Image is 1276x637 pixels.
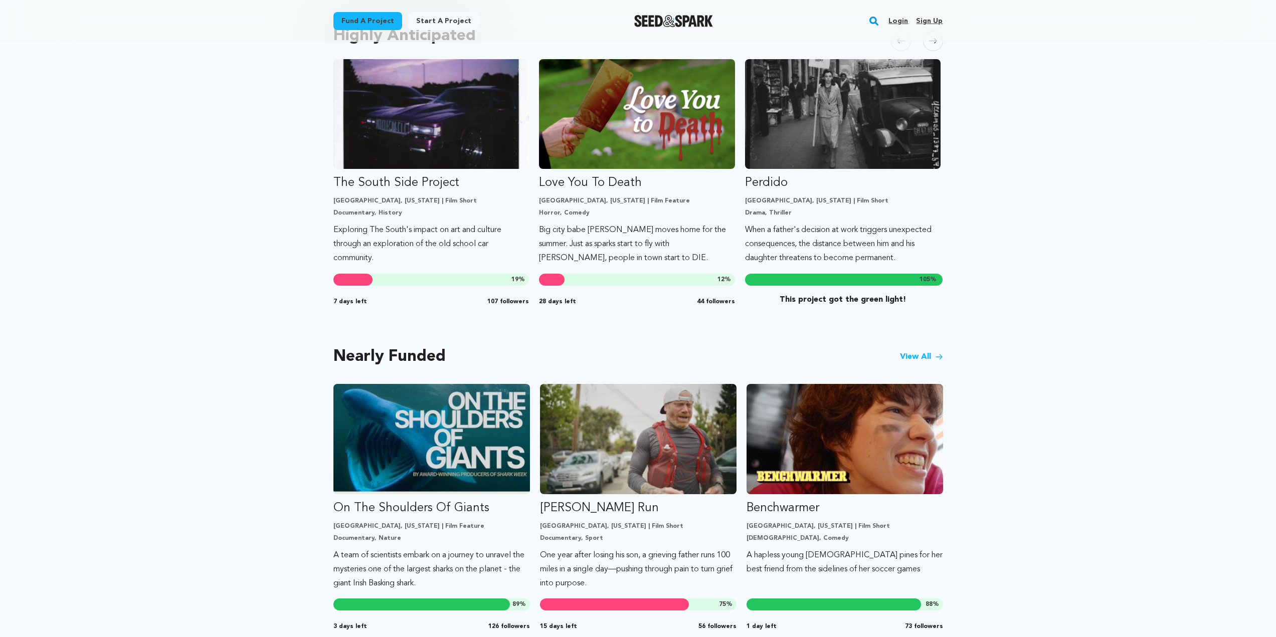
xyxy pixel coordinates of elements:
[905,622,943,630] span: 73 followers
[697,298,735,306] span: 44 followers
[747,384,943,576] a: Fund Benchwarmer
[926,601,933,607] span: 88
[920,276,937,284] span: %
[540,534,737,542] p: Documentary, Sport
[488,622,530,630] span: 126 followers
[333,12,402,30] a: Fund a project
[888,13,908,29] a: Login
[539,223,735,265] p: Big city babe [PERSON_NAME] moves home for the summer. Just as sparks start to fly with [PERSON_N...
[512,601,519,607] span: 89
[539,298,576,306] span: 28 days left
[333,548,530,590] p: A team of scientists embark on a journey to unravel the mysteries one of the largest sharks on th...
[333,29,476,43] h2: Highly Anticipated
[926,600,939,608] span: %
[634,15,713,27] a: Seed&Spark Homepage
[333,522,530,530] p: [GEOGRAPHIC_DATA], [US_STATE] | Film Feature
[916,13,943,29] a: Sign up
[333,59,529,265] a: Fund The South Side Project
[333,197,529,205] p: [GEOGRAPHIC_DATA], [US_STATE] | Film Short
[719,600,733,608] span: %
[540,384,737,590] a: Fund Ryan’s Run
[333,350,446,364] h2: Nearly Funded
[698,622,737,630] span: 56 followers
[511,277,518,283] span: 19
[512,600,526,608] span: %
[487,298,529,306] span: 107 followers
[539,175,735,191] p: Love You To Death
[717,276,731,284] span: %
[920,277,930,283] span: 105
[745,209,941,217] p: Drama, Thriller
[539,59,735,265] a: Fund Love You To Death
[634,15,713,27] img: Seed&Spark Logo Dark Mode
[333,209,529,217] p: Documentary, History
[745,59,941,265] a: Fund Perdido
[900,351,943,363] a: View All
[719,601,726,607] span: 75
[747,522,943,530] p: [GEOGRAPHIC_DATA], [US_STATE] | Film Short
[540,622,577,630] span: 15 days left
[333,175,529,191] p: The South Side Project
[540,500,737,516] p: [PERSON_NAME] Run
[333,298,367,306] span: 7 days left
[539,209,735,217] p: Horror, Comedy
[540,522,737,530] p: [GEOGRAPHIC_DATA], [US_STATE] | Film Short
[747,548,943,576] p: A hapless young [DEMOGRAPHIC_DATA] pines for her best friend from the sidelines of her soccer games
[511,276,525,284] span: %
[408,12,479,30] a: Start a project
[717,277,724,283] span: 12
[747,500,943,516] p: Benchwarmer
[745,197,941,205] p: [GEOGRAPHIC_DATA], [US_STATE] | Film Short
[745,175,941,191] p: Perdido
[333,223,529,265] p: Exploring The South's impact on art and culture through an exploration of the old school car comm...
[539,197,735,205] p: [GEOGRAPHIC_DATA], [US_STATE] | Film Feature
[747,534,943,542] p: [DEMOGRAPHIC_DATA], Comedy
[745,223,941,265] p: When a father's decision at work triggers unexpected consequences, the distance between him and h...
[333,622,367,630] span: 3 days left
[745,294,941,306] p: This project got the green light!
[747,622,777,630] span: 1 day left
[333,534,530,542] p: Documentary, Nature
[333,384,530,590] a: Fund On The Shoulders Of Giants
[333,500,530,516] p: On The Shoulders Of Giants
[540,548,737,590] p: One year after losing his son, a grieving father runs 100 miles in a single day—pushing through p...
